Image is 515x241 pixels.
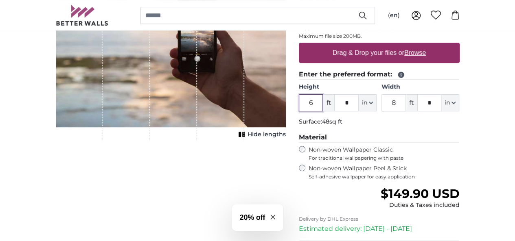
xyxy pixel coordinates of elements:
button: in [441,94,459,111]
span: 48sq ft [322,118,342,125]
span: $149.90 USD [380,186,459,201]
label: Drag & Drop your files or [329,45,429,61]
legend: Enter the preferred format: [299,69,460,80]
p: Surface: [299,118,460,126]
p: Maximum file size 200MB. [299,33,460,39]
p: Delivery by DHL Express [299,216,460,222]
span: Self-adhesive wallpaper for easy application [309,174,460,180]
span: ft [406,94,417,111]
span: in [445,99,450,107]
span: For traditional wallpapering with paste [309,155,460,161]
legend: Material [299,132,460,143]
span: in [362,99,367,107]
label: Non-woven Wallpaper Classic [309,146,460,161]
label: Non-woven Wallpaper Peel & Stick [309,165,460,180]
div: Duties & Taxes included [380,201,459,209]
button: (en) [381,8,406,23]
p: Estimated delivery: [DATE] - [DATE] [299,224,460,234]
label: Width [381,83,459,91]
label: Height [299,83,377,91]
span: ft [323,94,334,111]
img: Betterwalls [56,5,109,26]
u: Browse [404,49,426,56]
button: in [359,94,377,111]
